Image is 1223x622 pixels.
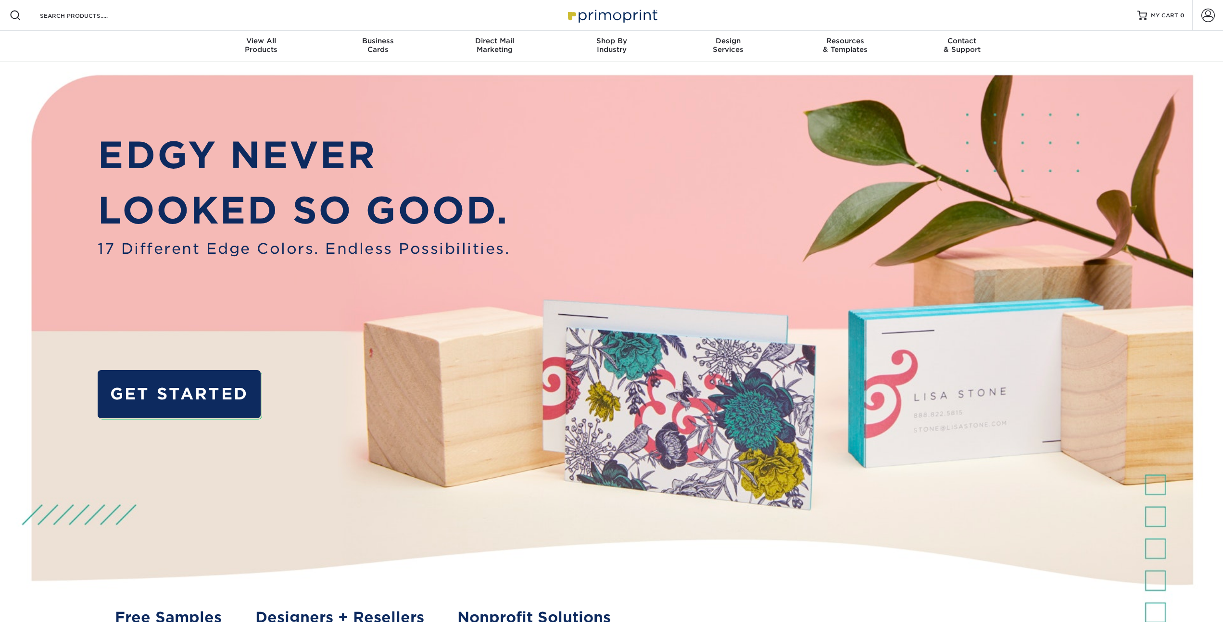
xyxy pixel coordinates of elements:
[670,31,787,62] a: DesignServices
[203,31,320,62] a: View AllProducts
[319,31,436,62] a: BusinessCards
[98,128,510,183] p: EDGY NEVER
[1180,12,1185,19] span: 0
[904,31,1021,62] a: Contact& Support
[1151,12,1178,20] span: MY CART
[98,238,510,260] span: 17 Different Edge Colors. Endless Possibilities.
[98,370,260,418] a: GET STARTED
[319,37,436,45] span: Business
[553,31,670,62] a: Shop ByIndustry
[436,37,553,54] div: Marketing
[98,183,510,238] p: LOOKED SO GOOD.
[787,37,904,54] div: & Templates
[203,37,320,45] span: View All
[564,5,660,25] img: Primoprint
[436,31,553,62] a: Direct MailMarketing
[904,37,1021,45] span: Contact
[553,37,670,54] div: Industry
[39,10,133,21] input: SEARCH PRODUCTS.....
[670,37,787,45] span: Design
[553,37,670,45] span: Shop By
[670,37,787,54] div: Services
[319,37,436,54] div: Cards
[787,37,904,45] span: Resources
[436,37,553,45] span: Direct Mail
[904,37,1021,54] div: & Support
[203,37,320,54] div: Products
[787,31,904,62] a: Resources& Templates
